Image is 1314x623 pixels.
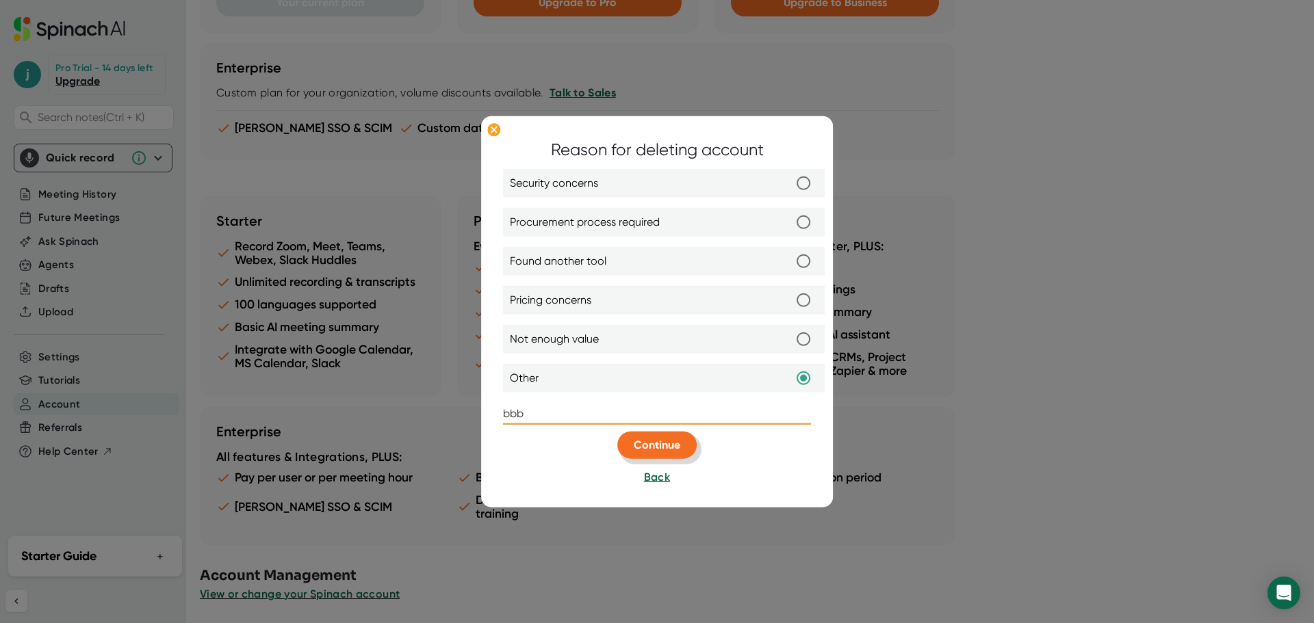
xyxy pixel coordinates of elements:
[551,137,764,162] div: Reason for deleting account
[510,331,599,347] span: Not enough value
[510,214,660,230] span: Procurement process required
[510,253,606,269] span: Found another tool
[617,432,697,459] button: Continue
[644,470,670,483] span: Back
[634,438,680,451] span: Continue
[510,370,539,386] span: Other
[503,403,811,425] input: Provide additional detail
[510,175,598,191] span: Security concerns
[510,292,591,308] span: Pricing concerns
[644,469,670,486] button: Back
[1267,576,1300,609] div: Open Intercom Messenger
